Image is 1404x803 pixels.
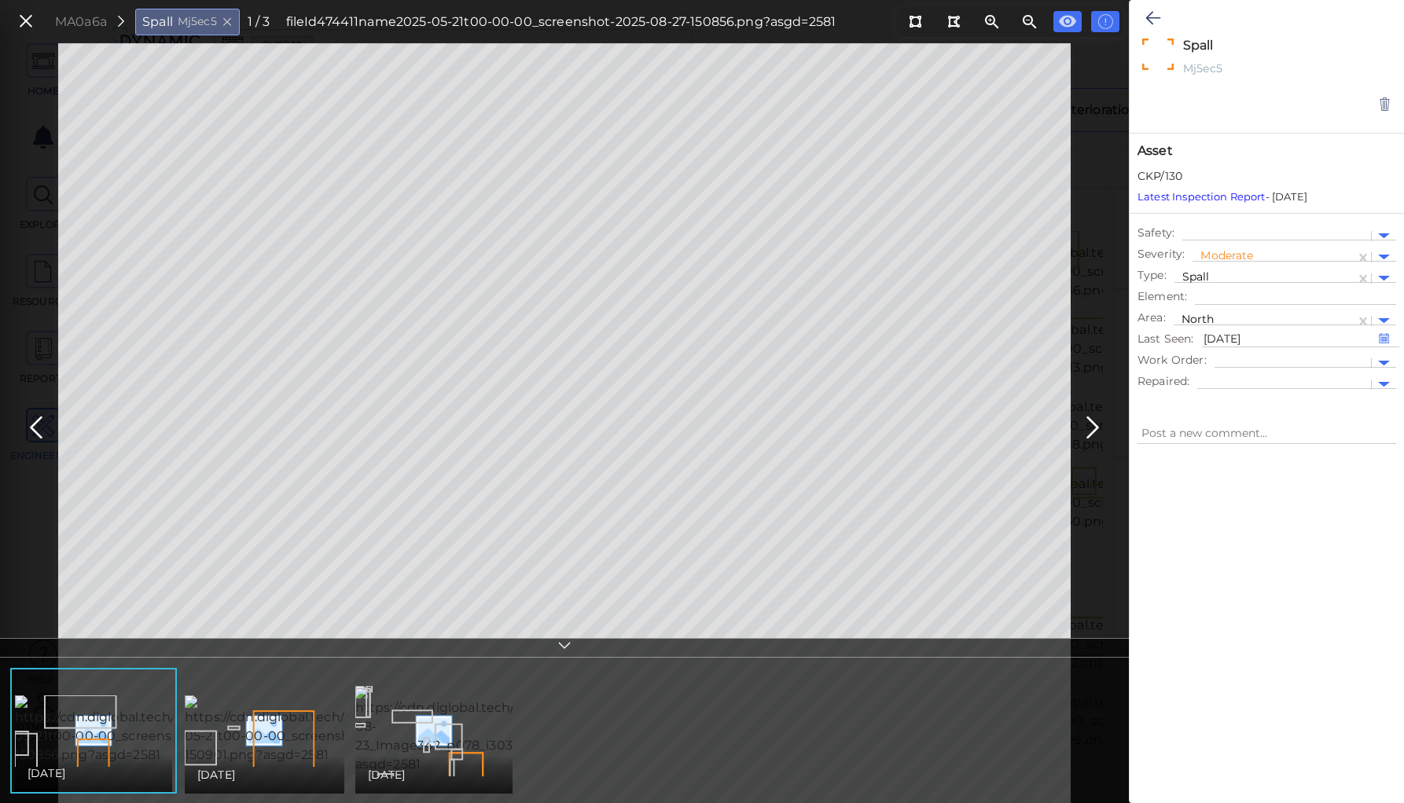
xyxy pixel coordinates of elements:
[28,764,65,783] span: [DATE]
[1138,352,1207,368] span: Work Order :
[1200,248,1253,262] span: Moderate
[1138,190,1307,203] span: - [DATE]
[1138,310,1166,326] span: Area :
[142,13,173,31] span: Spall
[368,765,406,784] span: [DATE]
[185,695,473,764] img: https://cdn.diglobal.tech/width210/2581/2025-05-21t00-00-00_screenshot-2025-08-27-150901.png?asgd...
[55,13,107,31] div: MA0a6a
[248,13,270,31] div: 1 / 3
[286,13,836,31] div: fileId 474411 name 2025-05-21t00-00-00_screenshot-2025-08-27-150856.png?asgd=2581
[1138,190,1266,203] a: Latest Inspection Report
[1138,168,1182,185] span: CKP/130
[1138,267,1167,284] span: Type :
[1138,141,1396,160] span: Asset
[1182,312,1215,326] span: North
[1138,331,1194,347] span: Last Seen :
[197,765,235,784] span: [DATE]
[15,695,303,764] img: https://cdn.diglobal.tech/width210/2581/2025-05-21t00-00-00_screenshot-2025-08-27-150856.png?asgd...
[1179,36,1342,54] textarea: Spall
[178,13,217,30] span: Mj5ec5
[1182,269,1210,284] span: Spall
[1337,732,1392,791] iframe: Chat
[1138,225,1174,241] span: Safety :
[355,686,654,774] img: https://cdn.diglobal.tech/width210/2581/2018-08-23_Image342_p078_i303_image_index_4.png?asgd=2581
[1138,373,1189,390] span: Repaired :
[1138,246,1185,262] span: Severity :
[1138,288,1187,305] span: Element :
[1179,60,1342,80] div: Mj5ec5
